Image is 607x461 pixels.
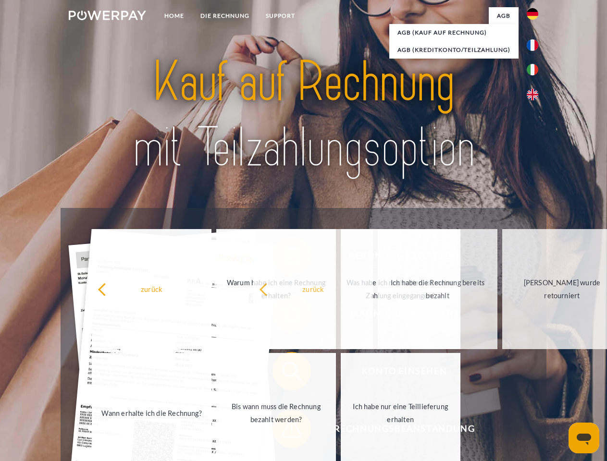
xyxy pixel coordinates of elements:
[347,400,455,426] div: Ich habe nur eine Teillieferung erhalten
[258,7,303,24] a: SUPPORT
[92,46,515,184] img: title-powerpay_de.svg
[389,41,519,59] a: AGB (Kreditkonto/Teilzahlung)
[98,406,206,419] div: Wann erhalte ich die Rechnung?
[527,89,538,100] img: en
[389,24,519,41] a: AGB (Kauf auf Rechnung)
[569,423,599,453] iframe: Schaltfläche zum Öffnen des Messaging-Fensters
[489,7,519,24] a: agb
[192,7,258,24] a: DIE RECHNUNG
[527,39,538,51] img: fr
[222,400,330,426] div: Bis wann muss die Rechnung bezahlt werden?
[222,276,330,302] div: Warum habe ich eine Rechnung erhalten?
[527,64,538,75] img: it
[69,11,146,20] img: logo-powerpay-white.svg
[156,7,192,24] a: Home
[384,276,492,302] div: Ich habe die Rechnung bereits bezahlt
[259,282,367,295] div: zurück
[98,282,206,295] div: zurück
[527,8,538,20] img: de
